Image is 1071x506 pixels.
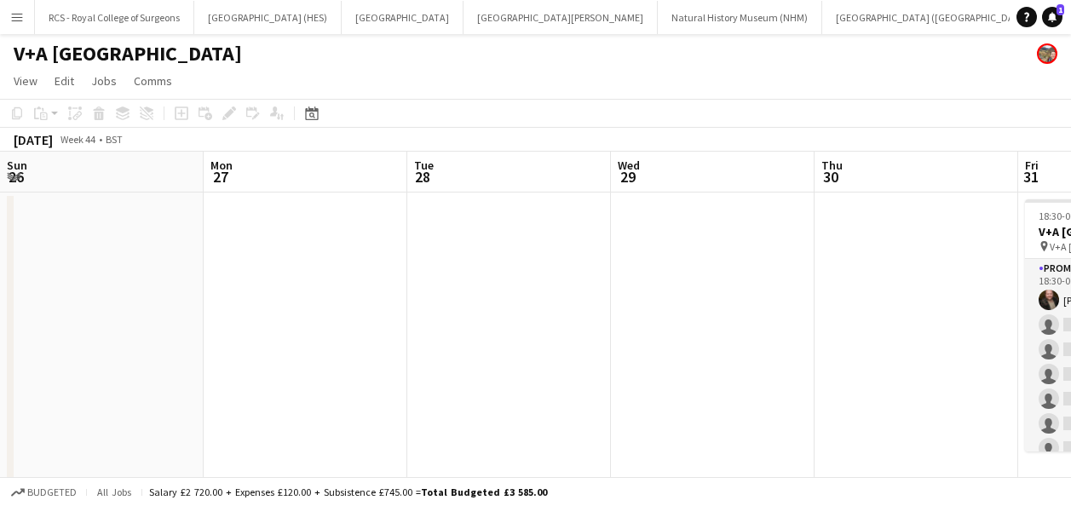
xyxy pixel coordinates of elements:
[91,73,117,89] span: Jobs
[194,1,342,34] button: [GEOGRAPHIC_DATA] (HES)
[658,1,822,34] button: Natural History Museum (NHM)
[55,73,74,89] span: Edit
[48,70,81,92] a: Edit
[9,483,79,502] button: Budgeted
[84,70,124,92] a: Jobs
[7,158,27,173] span: Sun
[412,167,434,187] span: 28
[1042,7,1062,27] a: 1
[819,167,843,187] span: 30
[1057,4,1064,15] span: 1
[421,486,547,498] span: Total Budgeted £3 585.00
[106,133,123,146] div: BST
[14,41,242,66] h1: V+A [GEOGRAPHIC_DATA]
[134,73,172,89] span: Comms
[1022,167,1039,187] span: 31
[464,1,658,34] button: [GEOGRAPHIC_DATA][PERSON_NAME]
[27,486,77,498] span: Budgeted
[56,133,99,146] span: Week 44
[210,158,233,173] span: Mon
[1025,158,1039,173] span: Fri
[94,486,135,498] span: All jobs
[615,167,640,187] span: 29
[149,486,547,498] div: Salary £2 720.00 + Expenses £120.00 + Subsistence £745.00 =
[14,73,37,89] span: View
[618,158,640,173] span: Wed
[208,167,233,187] span: 27
[414,158,434,173] span: Tue
[7,70,44,92] a: View
[14,131,53,148] div: [DATE]
[342,1,464,34] button: [GEOGRAPHIC_DATA]
[1037,43,1057,64] app-user-avatar: Alyce Paton
[822,1,1046,34] button: [GEOGRAPHIC_DATA] ([GEOGRAPHIC_DATA])
[127,70,179,92] a: Comms
[4,167,27,187] span: 26
[35,1,194,34] button: RCS - Royal College of Surgeons
[821,158,843,173] span: Thu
